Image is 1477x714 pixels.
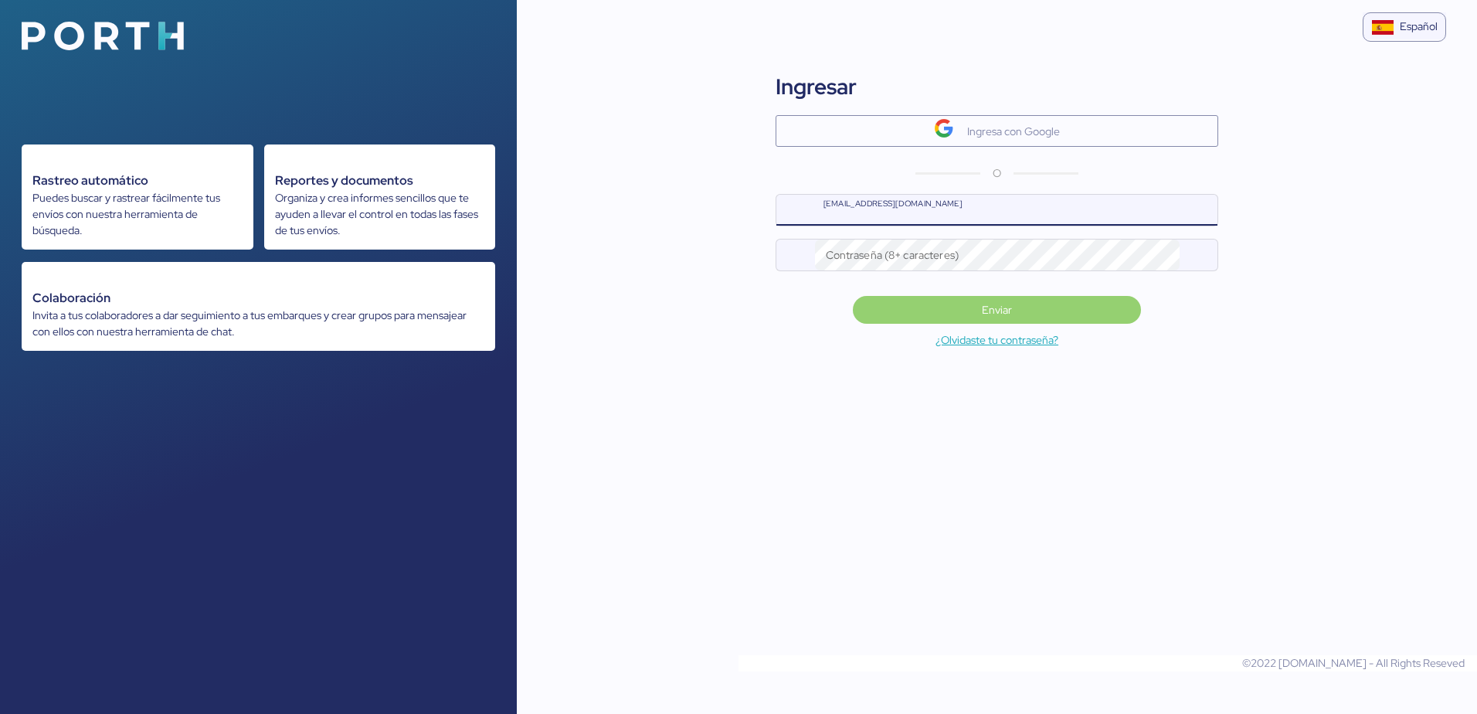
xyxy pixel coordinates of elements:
[32,172,243,190] div: Rastreo automático
[32,289,484,308] div: Colaboración
[853,296,1141,324] button: Enviar
[967,122,1060,141] div: Ingresa con Google
[815,195,1218,226] input: nombre@compañia.com
[815,240,1180,270] input: Contraseña (8+ caracteres)
[776,70,857,103] div: Ingresar
[32,308,484,340] div: Invita a tus colaboradores a dar seguimiento a tus embarques y crear grupos para mensajear con el...
[517,331,1477,349] a: ¿Olvidaste tu contraseña?
[776,115,1218,147] button: Ingresa con Google
[275,190,485,239] div: Organiza y crea informes sencillos que te ayuden a llevar el control en todas las fases de tus en...
[982,301,1012,319] span: Enviar
[1400,19,1438,35] div: Español
[275,172,485,190] div: Reportes y documentos
[993,165,1001,182] span: O
[32,190,243,239] div: Puedes buscar y rastrear fácilmente tus envíos con nuestra herramienta de búsqueda.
